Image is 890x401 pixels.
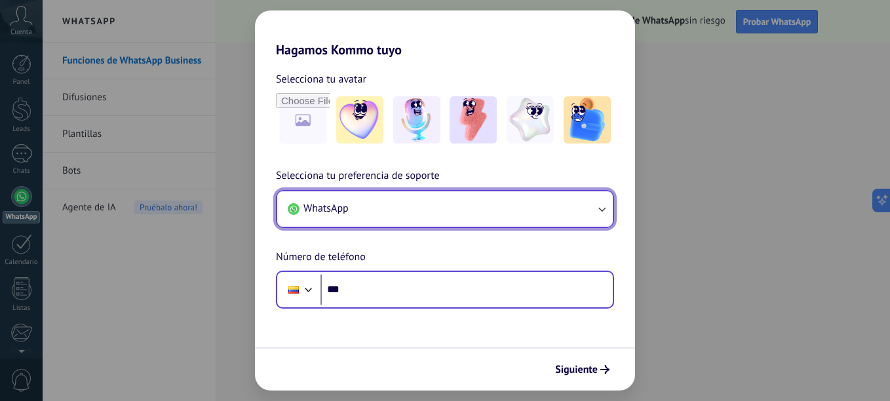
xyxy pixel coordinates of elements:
[276,168,440,185] span: Selecciona tu preferencia de soporte
[276,249,366,266] span: Número de teléfono
[277,191,613,227] button: WhatsApp
[393,96,440,143] img: -2.jpeg
[507,96,554,143] img: -4.jpeg
[276,71,366,88] span: Selecciona tu avatar
[450,96,497,143] img: -3.jpeg
[336,96,383,143] img: -1.jpeg
[555,365,598,374] span: Siguiente
[255,10,635,58] h2: Hagamos Kommo tuyo
[564,96,611,143] img: -5.jpeg
[549,358,615,381] button: Siguiente
[303,202,349,215] span: WhatsApp
[281,276,306,303] div: Colombia: + 57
